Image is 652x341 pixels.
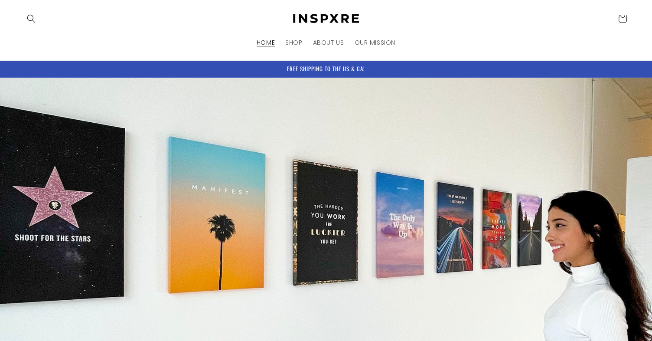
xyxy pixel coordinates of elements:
[285,39,302,46] span: SHOP
[313,39,344,46] span: ABOUT US
[308,33,349,52] a: ABOUT US
[280,33,307,52] a: SHOP
[284,9,368,29] a: INSPXRE
[355,39,396,46] span: OUR MISSION
[22,61,630,77] div: Announcement
[22,9,41,28] summary: Search
[287,64,365,73] span: FREE SHIPPING TO THE US & CA!
[257,39,275,46] span: HOME
[251,33,280,52] a: HOME
[287,12,365,26] img: INSPXRE
[349,33,401,52] a: OUR MISSION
